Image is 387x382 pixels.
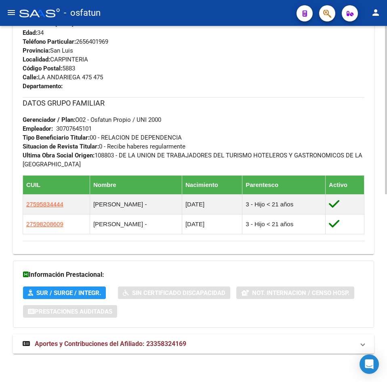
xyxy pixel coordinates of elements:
[35,308,112,315] span: Prestaciones Auditadas
[23,116,161,123] span: O02 - Osfatun Propio / UNI 2000
[182,214,242,234] td: [DATE]
[90,175,182,194] th: Nombre
[23,116,75,123] strong: Gerenciador / Plan:
[23,29,37,36] strong: Edad:
[242,214,326,234] td: 3 - Hijo < 21 años
[35,340,186,348] span: Aportes y Contribuciones del Afiliado: 23358324169
[23,47,50,54] strong: Provincia:
[26,201,63,208] span: 27595834444
[23,65,75,72] span: 5883
[23,134,90,141] strong: Tipo Beneficiario Titular:
[23,175,90,194] th: CUIL
[23,143,99,150] strong: Situacion de Revista Titular:
[56,124,92,133] div: 30707645101
[132,289,225,297] span: Sin Certificado Discapacidad
[118,286,230,299] button: Sin Certificado Discapacidad
[23,56,88,63] span: CARPINTERIA
[252,289,349,297] span: Not. Internacion / Censo Hosp.
[23,65,62,72] strong: Código Postal:
[90,214,182,234] td: [PERSON_NAME] -
[242,175,326,194] th: Parentesco
[236,286,354,299] button: Not. Internacion / Censo Hosp.
[13,334,374,354] mat-expansion-panel-header: Aportes y Contribuciones del Afiliado: 23358324169
[371,8,381,17] mat-icon: person
[23,125,53,132] strong: Empleador:
[23,134,182,141] span: 00 - RELACION DE DEPENDENCIA
[23,74,103,81] span: LA ANDARIEGA 475 475
[23,47,73,54] span: San Luis
[23,38,108,45] span: 2656401969
[182,175,242,194] th: Nacimiento
[23,74,38,81] strong: Calle:
[23,38,76,45] strong: Teléfono Particular:
[326,175,364,194] th: Activo
[36,289,101,297] span: SUR / SURGE / INTEGR.
[23,286,106,299] button: SUR / SURGE / INTEGR.
[23,56,50,63] strong: Localidad:
[360,354,379,374] div: Open Intercom Messenger
[64,4,101,22] span: - osfatun
[23,83,63,90] strong: Departamento:
[242,194,326,214] td: 3 - Hijo < 21 años
[6,8,16,17] mat-icon: menu
[23,269,364,280] h3: Información Prestacional:
[23,152,362,168] span: 108803 - DE LA UNION DE TRABAJADORES DEL TURISMO HOTELEROS Y GASTRONOMICOS DE LA [GEOGRAPHIC_DATA]
[26,221,63,227] span: 27598208609
[23,98,364,109] h3: DATOS GRUPO FAMILIAR
[23,20,55,28] strong: Nacimiento:
[23,152,95,159] strong: Ultima Obra Social Origen:
[23,20,74,28] span: [DATE]
[90,194,182,214] td: [PERSON_NAME] -
[23,29,44,36] span: 34
[23,143,185,150] span: 0 - Recibe haberes regularmente
[182,194,242,214] td: [DATE]
[23,305,117,318] button: Prestaciones Auditadas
